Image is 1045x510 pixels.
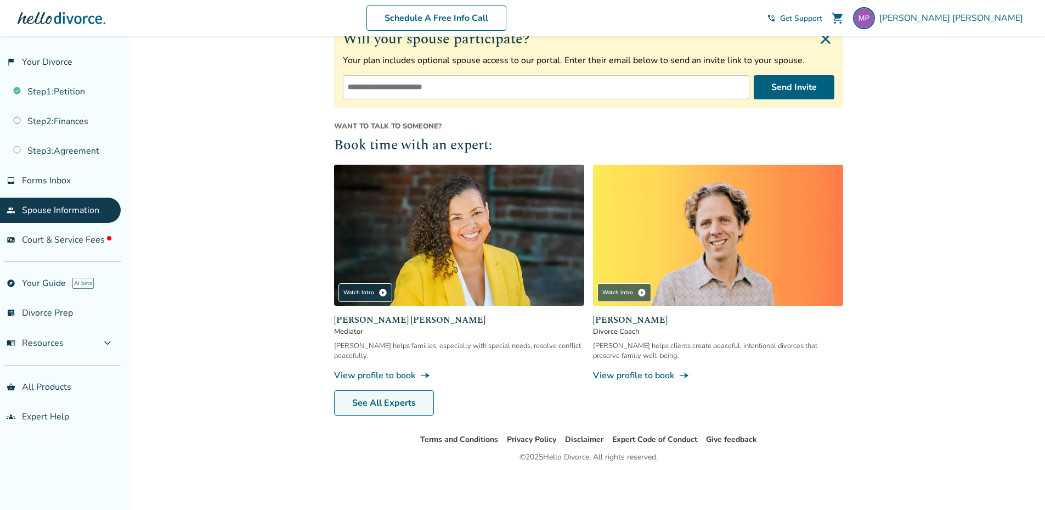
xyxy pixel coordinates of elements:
span: Get Support [780,13,822,24]
button: Send Invite [754,75,834,99]
span: shopping_basket [7,383,15,391]
a: View profile to bookline_end_arrow_notch [593,369,843,382]
span: flag_2 [7,58,15,66]
a: Expert Code of Conduct [612,434,697,445]
span: [PERSON_NAME] [PERSON_NAME] [879,12,1027,24]
span: list_alt_check [7,309,15,317]
a: Schedule A Free Info Call [366,5,506,31]
span: Mediator [334,327,584,337]
span: Court & Service Fees [22,234,111,246]
span: menu_book [7,339,15,348]
img: Claudia Brown Coulter [334,165,584,306]
span: groups [7,412,15,421]
span: Want to talk to someone? [334,121,843,131]
span: shopping_cart [831,12,844,25]
span: people [7,206,15,215]
div: [PERSON_NAME] helps clients create peaceful, intentional divorces that preserve family well-being. [593,341,843,361]
a: See All Experts [334,390,434,416]
span: inbox [7,176,15,185]
span: expand_more [101,337,114,350]
span: [PERSON_NAME] [PERSON_NAME] [334,313,584,327]
li: Give feedback [706,433,757,446]
span: phone_in_talk [767,14,776,23]
div: © 2025 Hello Divorce. All rights reserved. [519,451,658,464]
span: Resources [7,337,64,349]
h2: Book time with an expert: [334,136,843,156]
div: Watch Intro [338,283,392,302]
span: [PERSON_NAME] [593,313,843,327]
span: explore [7,279,15,288]
img: perceptiveshark@yahoo.com [853,7,875,29]
a: Privacy Policy [507,434,556,445]
span: play_circle [379,288,387,297]
p: Your plan includes optional spouse access to our portal. Enter their email below to send an invit... [343,54,834,66]
span: universal_currency_alt [7,236,15,244]
iframe: Chat Widget [990,457,1045,510]
div: [PERSON_NAME] helps families, especially with special needs, resolve conflict peacefully. [334,341,584,361]
div: Watch Intro [597,283,651,302]
span: AI beta [72,278,94,289]
span: line_end_arrow_notch [420,370,431,381]
a: phone_in_talkGet Support [767,13,822,24]
span: line_end_arrow_notch [679,370,690,381]
a: View profile to bookline_end_arrow_notch [334,369,584,382]
span: Divorce Coach [593,327,843,337]
a: Terms and Conditions [420,434,498,445]
span: Forms Inbox [22,175,71,187]
img: James Traub [593,165,843,306]
span: play_circle [637,288,646,297]
li: Disclaimer [565,433,603,446]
